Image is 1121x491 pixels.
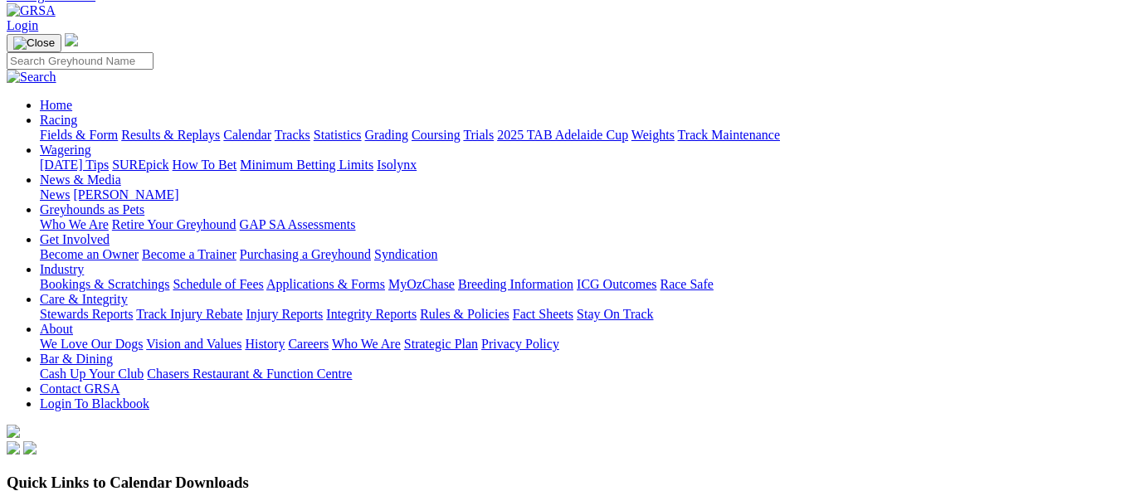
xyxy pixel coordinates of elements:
[40,143,91,157] a: Wagering
[374,247,437,261] a: Syndication
[146,337,241,351] a: Vision and Values
[513,307,573,321] a: Fact Sheets
[660,277,713,291] a: Race Safe
[420,307,509,321] a: Rules & Policies
[240,217,356,231] a: GAP SA Assessments
[7,52,154,70] input: Search
[40,128,118,142] a: Fields & Form
[240,158,373,172] a: Minimum Betting Limits
[40,217,1114,232] div: Greyhounds as Pets
[365,128,408,142] a: Grading
[40,247,139,261] a: Become an Owner
[326,307,417,321] a: Integrity Reports
[412,128,461,142] a: Coursing
[40,187,1114,202] div: News & Media
[40,307,133,321] a: Stewards Reports
[40,128,1114,143] div: Racing
[40,396,149,411] a: Login To Blackbook
[266,277,385,291] a: Applications & Forms
[40,337,143,351] a: We Love Our Dogs
[40,113,77,127] a: Racing
[23,441,37,455] img: twitter.svg
[40,158,1114,173] div: Wagering
[40,232,110,246] a: Get Involved
[245,337,285,351] a: History
[40,367,144,381] a: Cash Up Your Club
[40,382,119,396] a: Contact GRSA
[388,277,455,291] a: MyOzChase
[40,322,73,336] a: About
[577,307,653,321] a: Stay On Track
[40,98,72,112] a: Home
[7,70,56,85] img: Search
[7,18,38,32] a: Login
[13,36,55,50] img: Close
[40,217,109,231] a: Who We Are
[7,425,20,438] img: logo-grsa-white.png
[136,307,242,321] a: Track Injury Rebate
[7,3,56,18] img: GRSA
[73,187,178,202] a: [PERSON_NAME]
[377,158,417,172] a: Isolynx
[65,33,78,46] img: logo-grsa-white.png
[332,337,401,351] a: Who We Are
[40,173,121,187] a: News & Media
[40,337,1114,352] div: About
[240,247,371,261] a: Purchasing a Greyhound
[463,128,494,142] a: Trials
[7,441,20,455] img: facebook.svg
[497,128,628,142] a: 2025 TAB Adelaide Cup
[40,187,70,202] a: News
[458,277,573,291] a: Breeding Information
[40,158,109,172] a: [DATE] Tips
[481,337,559,351] a: Privacy Policy
[7,34,61,52] button: Toggle navigation
[275,128,310,142] a: Tracks
[112,158,168,172] a: SUREpick
[40,277,169,291] a: Bookings & Scratchings
[40,277,1114,292] div: Industry
[288,337,329,351] a: Careers
[40,352,113,366] a: Bar & Dining
[40,307,1114,322] div: Care & Integrity
[40,292,128,306] a: Care & Integrity
[577,277,656,291] a: ICG Outcomes
[40,367,1114,382] div: Bar & Dining
[246,307,323,321] a: Injury Reports
[40,262,84,276] a: Industry
[147,367,352,381] a: Chasers Restaurant & Function Centre
[112,217,236,231] a: Retire Your Greyhound
[678,128,780,142] a: Track Maintenance
[173,158,237,172] a: How To Bet
[142,247,236,261] a: Become a Trainer
[631,128,675,142] a: Weights
[121,128,220,142] a: Results & Replays
[314,128,362,142] a: Statistics
[173,277,263,291] a: Schedule of Fees
[40,247,1114,262] div: Get Involved
[223,128,271,142] a: Calendar
[40,202,144,216] a: Greyhounds as Pets
[404,337,478,351] a: Strategic Plan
